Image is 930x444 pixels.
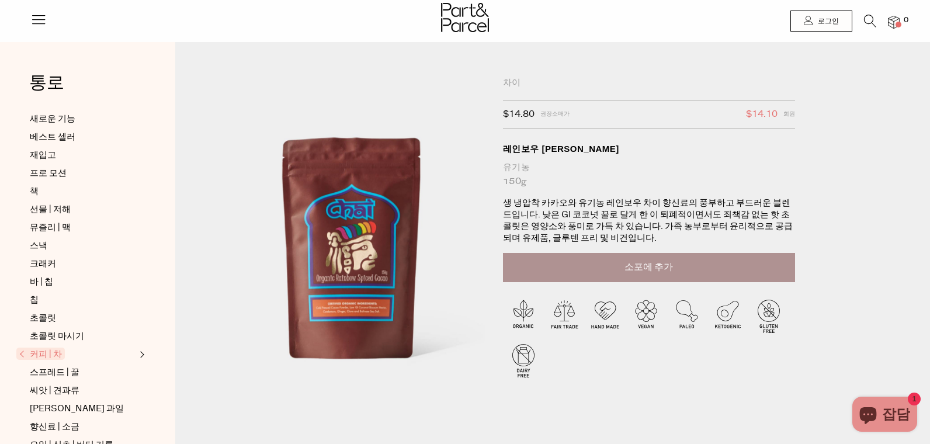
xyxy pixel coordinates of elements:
[30,221,136,235] a: 뮤즐리 | 맥
[16,348,65,360] span: 커피 | 차
[30,402,124,416] span: [PERSON_NAME] 과일
[30,112,136,126] a: 새로운 기능
[30,311,56,325] span: 초콜릿
[30,130,75,144] span: 베스트 셀러
[30,148,56,162] span: 재입고
[815,16,839,26] span: 로그인
[503,197,795,244] p: 생 냉압착 카카오와 유기농 레인보우 차이 향신료의 풍부하고 부드러운 블렌드입니다. 낮은 GI 코코넛 꿀로 달게 한 이 퇴폐적이면서도 죄책감 없는 핫 초콜릿은 영양소와 풍미로 ...
[30,293,136,307] a: 칩
[30,329,84,344] span: 초콜릿 마시기
[30,166,67,181] span: 프로 모션
[540,107,570,122] span: 권장소매가
[901,15,911,26] span: 0
[30,221,71,235] span: 뮤즐리 | 맥
[30,366,79,380] span: 스프레드 | 꿀
[30,166,136,181] a: 프로 모션
[30,239,47,253] span: 스낵
[30,203,136,217] a: 선물 | 저해
[30,311,136,325] a: 초콜릿
[503,107,535,122] span: $14.80
[30,275,136,289] a: 바 | 칩
[441,3,489,32] img: 부품 및 소포
[503,340,544,381] img: P_P-ICONS-Live_Bec_V11_Dairy_Free.svg
[30,257,136,271] a: 크래커
[30,185,136,199] a: 책
[30,185,39,199] span: 책
[888,16,900,28] a: 0
[30,275,53,289] span: 바 | 칩
[849,397,921,435] inbox-online-store-chat: Shopify online store chat
[544,296,585,337] img: P_P-ICONS-Live_Bec_V11_Fair_Trade.svg
[707,296,748,337] img: P_P-ICONS-Live_Bec_V11_Ketogenic.svg
[503,296,544,337] img: P_P-ICONS-Live_Bec_V11_Organic.svg
[210,77,492,430] img: 레인보우 스파이스 카카오
[624,261,673,274] span: 소포에 추가
[30,384,136,398] a: 씨앗 | 견과류
[30,366,136,380] a: 스프레드 | 꿀
[503,253,795,282] button: 소포에 추가
[585,296,626,337] img: P_P-ICONS-Live_Bec_V11_Handmade.svg
[30,420,79,434] span: 향신료 | 소금
[783,107,795,122] span: 회원
[30,293,39,307] span: 칩
[667,296,707,337] img: P_P-ICONS-Live_Bec_V11_Paleo.svg
[503,143,795,155] div: 레인보우 [PERSON_NAME]
[19,348,136,362] a: 커피 | 차
[30,402,136,416] a: [PERSON_NAME] 과일
[30,329,136,344] a: 초콜릿 마시기
[137,348,145,362] button: 커피 확장/접기 | 차
[30,203,71,217] span: 선물 | 저해
[748,296,789,337] img: P_P-ICONS-Live_Bec_V11_Gluten_Free.svg
[503,161,795,189] div: 유기농 150g
[30,112,75,126] span: 새로운 기능
[503,77,795,89] div: 차이
[30,239,136,253] a: 스낵
[746,107,778,122] span: $14.10
[29,70,64,96] font: 통로
[626,296,667,337] img: P_P-ICONS-Live_Bec_V11_Vegan.svg
[30,130,136,144] a: 베스트 셀러
[30,420,136,434] a: 향신료 | 소금
[30,257,56,271] span: 크래커
[30,148,136,162] a: 재입고
[790,11,852,32] a: 로그인
[29,74,64,103] a: 통로
[30,384,79,398] span: 씨앗 | 견과류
